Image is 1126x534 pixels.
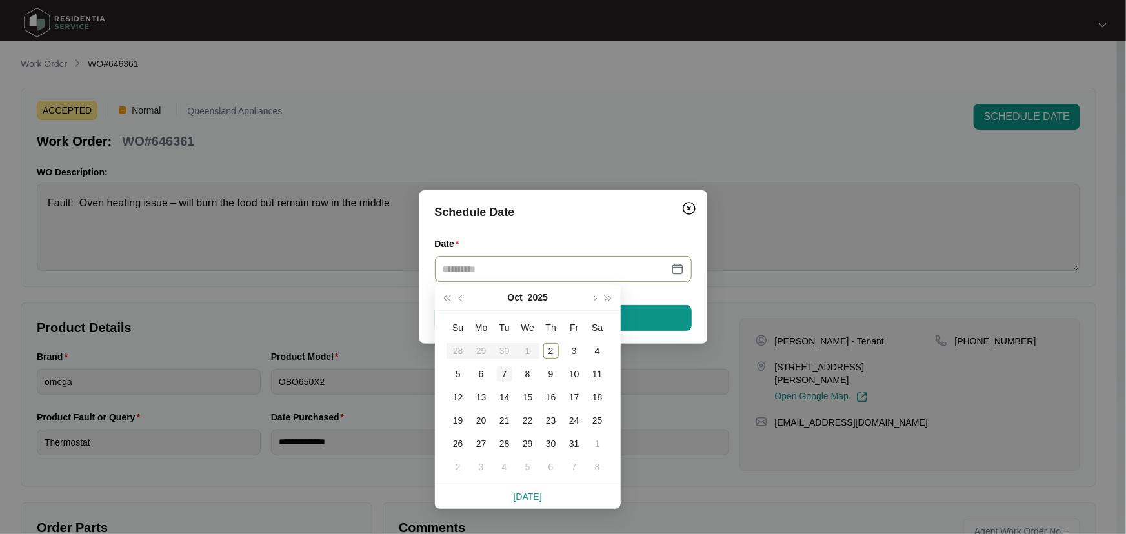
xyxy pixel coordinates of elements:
td: 2025-10-16 [539,386,563,409]
div: 21 [497,413,512,428]
td: 2025-11-08 [586,455,609,479]
td: 2025-10-07 [493,362,516,386]
div: 22 [520,413,536,428]
div: 23 [543,413,559,428]
label: Date [435,237,465,250]
th: Fr [563,316,586,339]
div: 4 [497,459,512,475]
th: We [516,316,539,339]
td: 2025-11-01 [586,432,609,455]
button: Close [679,198,699,219]
div: 24 [567,413,582,428]
td: 2025-10-08 [516,362,539,386]
div: 20 [474,413,489,428]
div: 30 [543,436,559,451]
td: 2025-10-19 [447,409,470,432]
th: Tu [493,316,516,339]
td: 2025-10-31 [563,432,586,455]
td: 2025-10-17 [563,386,586,409]
div: 10 [567,366,582,382]
div: 13 [474,390,489,405]
td: 2025-10-12 [447,386,470,409]
div: 7 [567,459,582,475]
td: 2025-10-14 [493,386,516,409]
td: 2025-10-30 [539,432,563,455]
div: 3 [567,343,582,359]
div: 4 [590,343,605,359]
div: 19 [450,413,466,428]
div: 31 [567,436,582,451]
div: 9 [543,366,559,382]
th: Mo [470,316,493,339]
img: closeCircle [681,201,697,216]
div: 25 [590,413,605,428]
td: 2025-11-05 [516,455,539,479]
div: 18 [590,390,605,405]
td: 2025-10-15 [516,386,539,409]
th: Sa [586,316,609,339]
td: 2025-10-22 [516,409,539,432]
td: 2025-10-25 [586,409,609,432]
div: 17 [567,390,582,405]
td: 2025-10-10 [563,362,586,386]
div: 3 [474,459,489,475]
input: Date [443,262,669,276]
td: 2025-10-13 [470,386,493,409]
td: 2025-10-24 [563,409,586,432]
button: Oct [507,284,522,310]
td: 2025-10-27 [470,432,493,455]
div: 27 [474,436,489,451]
div: Schedule Date [435,203,692,221]
td: 2025-11-06 [539,455,563,479]
td: 2025-10-18 [586,386,609,409]
td: 2025-11-02 [447,455,470,479]
td: 2025-10-21 [493,409,516,432]
div: 6 [474,366,489,382]
th: Th [539,316,563,339]
td: 2025-10-09 [539,362,563,386]
div: 15 [520,390,536,405]
th: Su [447,316,470,339]
td: 2025-10-26 [447,432,470,455]
div: 5 [520,459,536,475]
td: 2025-10-28 [493,432,516,455]
td: 2025-10-20 [470,409,493,432]
td: 2025-11-04 [493,455,516,479]
div: 2 [543,343,559,359]
div: 8 [520,366,536,382]
td: 2025-10-11 [586,362,609,386]
td: 2025-11-03 [470,455,493,479]
div: 5 [450,366,466,382]
div: 28 [497,436,512,451]
div: 26 [450,436,466,451]
td: 2025-10-03 [563,339,586,362]
td: 2025-11-07 [563,455,586,479]
td: 2025-10-02 [539,339,563,362]
div: 7 [497,366,512,382]
div: 16 [543,390,559,405]
div: 12 [450,390,466,405]
td: 2025-10-23 [539,409,563,432]
td: 2025-10-29 [516,432,539,455]
td: 2025-10-04 [586,339,609,362]
a: [DATE] [514,491,542,502]
div: 1 [590,436,605,451]
div: 2 [450,459,466,475]
button: 2025 [528,284,548,310]
td: 2025-10-05 [447,362,470,386]
div: 6 [543,459,559,475]
div: 29 [520,436,536,451]
div: 8 [590,459,605,475]
div: 11 [590,366,605,382]
div: 14 [497,390,512,405]
td: 2025-10-06 [470,362,493,386]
